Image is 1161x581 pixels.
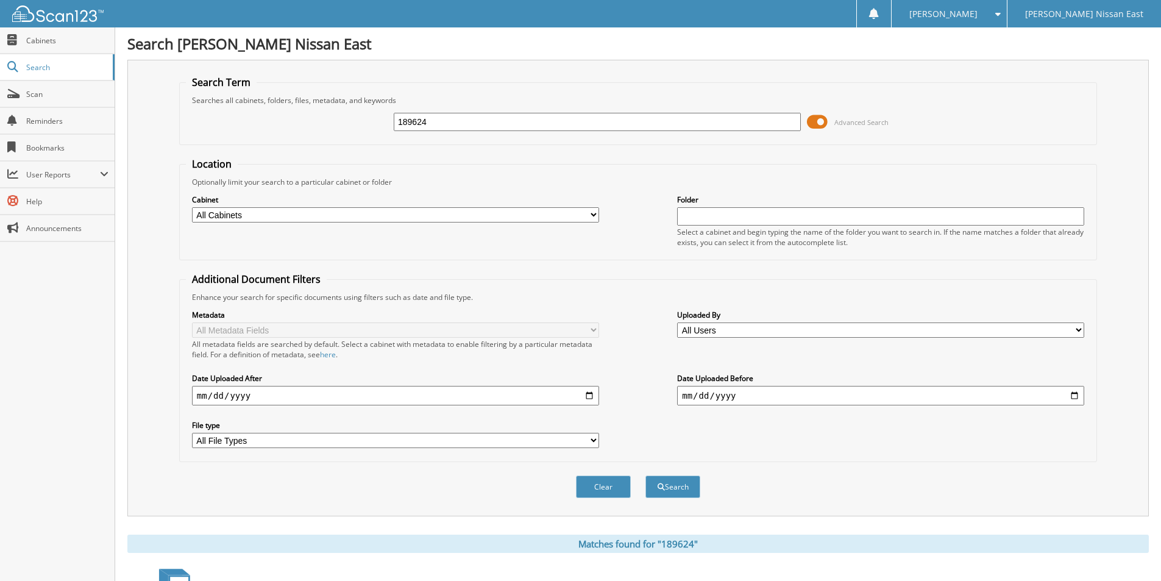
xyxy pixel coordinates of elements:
h1: Search [PERSON_NAME] Nissan East [127,34,1149,54]
legend: Additional Document Filters [186,273,327,286]
span: [PERSON_NAME] Nissan East [1025,10,1143,18]
label: Folder [677,194,1084,205]
label: Cabinet [192,194,599,205]
label: Uploaded By [677,310,1084,320]
div: Select a cabinet and begin typing the name of the folder you want to search in. If the name match... [677,227,1084,248]
span: Announcements [26,223,108,233]
a: here [320,349,336,360]
span: Cabinets [26,35,108,46]
span: Search [26,62,107,73]
div: Searches all cabinets, folders, files, metadata, and keywords [186,95,1090,105]
img: scan123-logo-white.svg [12,5,104,22]
button: Clear [576,476,631,498]
button: Search [645,476,700,498]
span: User Reports [26,169,100,180]
input: end [677,386,1084,405]
label: Metadata [192,310,599,320]
legend: Location [186,157,238,171]
input: start [192,386,599,405]
label: Date Uploaded After [192,373,599,383]
label: Date Uploaded Before [677,373,1084,383]
div: Enhance your search for specific documents using filters such as date and file type. [186,292,1090,302]
div: All metadata fields are searched by default. Select a cabinet with metadata to enable filtering b... [192,339,599,360]
div: Matches found for "189624" [127,535,1149,553]
legend: Search Term [186,76,257,89]
span: Bookmarks [26,143,108,153]
span: Help [26,196,108,207]
span: Reminders [26,116,108,126]
span: [PERSON_NAME] [909,10,978,18]
span: Scan [26,89,108,99]
div: Optionally limit your search to a particular cabinet or folder [186,177,1090,187]
label: File type [192,420,599,430]
span: Advanced Search [834,118,889,127]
